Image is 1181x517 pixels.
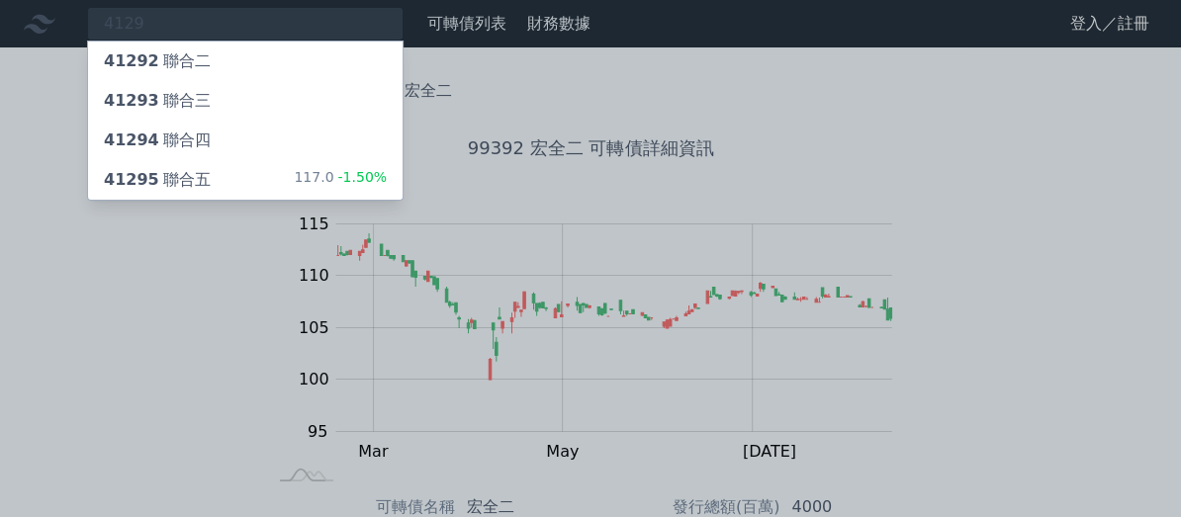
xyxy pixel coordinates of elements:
div: 117.0 [294,168,387,192]
a: 41294聯合四 [88,121,403,160]
span: -1.50% [333,169,387,185]
span: 41292 [104,51,159,70]
div: 聯合四 [104,129,211,152]
span: 41295 [104,170,159,189]
div: 聯合三 [104,89,211,113]
div: 聯合五 [104,168,211,192]
a: 41295聯合五 117.0-1.50% [88,160,403,200]
span: 41293 [104,91,159,110]
a: 41293聯合三 [88,81,403,121]
div: 聯合二 [104,49,211,73]
span: 41294 [104,130,159,149]
a: 41292聯合二 [88,42,403,81]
